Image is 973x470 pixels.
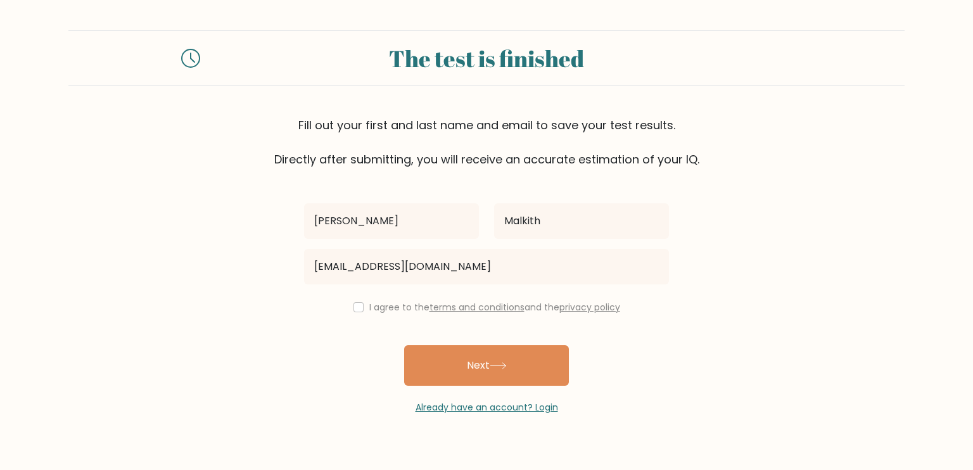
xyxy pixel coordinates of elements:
div: Fill out your first and last name and email to save your test results. Directly after submitting,... [68,117,905,168]
input: Last name [494,203,669,239]
input: First name [304,203,479,239]
input: Email [304,249,669,284]
div: The test is finished [215,41,758,75]
button: Next [404,345,569,386]
a: privacy policy [559,301,620,314]
a: terms and conditions [429,301,525,314]
a: Already have an account? Login [416,401,558,414]
label: I agree to the and the [369,301,620,314]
